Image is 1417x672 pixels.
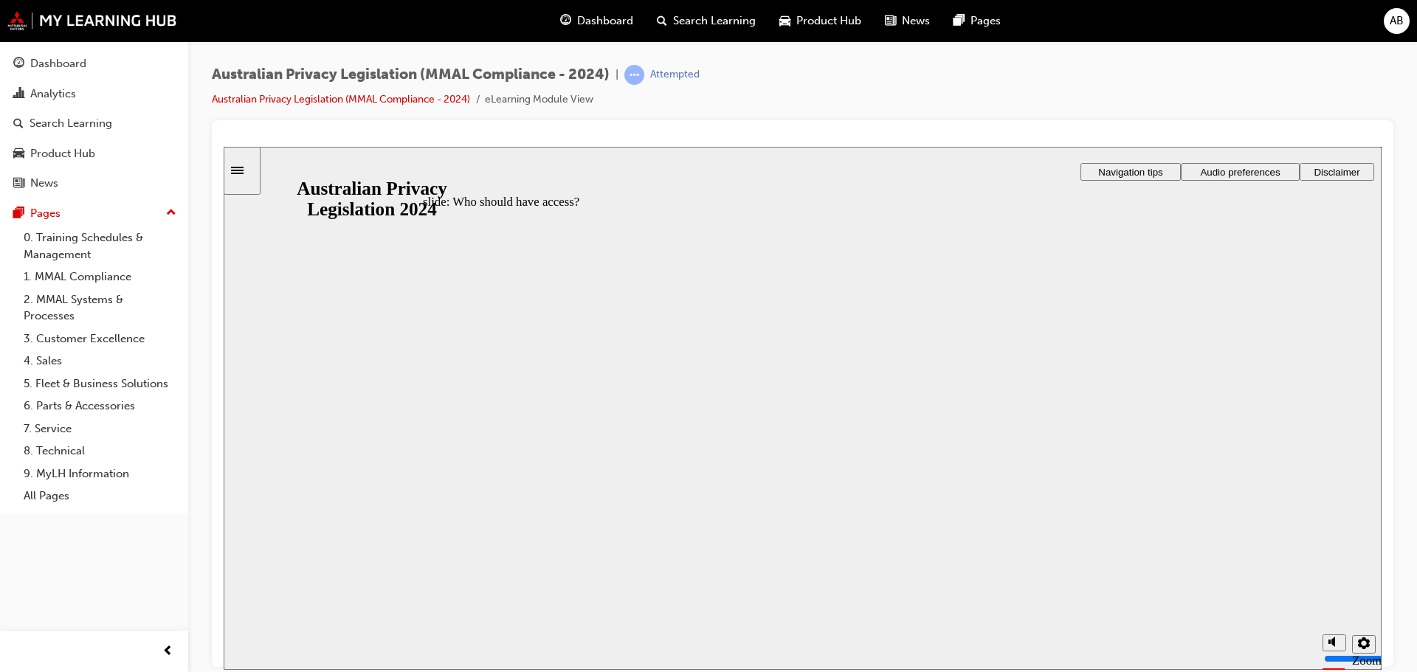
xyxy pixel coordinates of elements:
span: news-icon [13,177,24,190]
span: AB [1390,13,1404,30]
button: Settings [1128,488,1152,507]
span: Navigation tips [875,20,939,31]
span: car-icon [13,148,24,161]
a: Search Learning [6,110,182,137]
button: Pages [6,200,182,227]
li: eLearning Module View [485,91,593,108]
a: pages-iconPages [942,6,1013,36]
span: guage-icon [13,58,24,71]
span: pages-icon [13,207,24,221]
span: news-icon [885,12,896,30]
span: Pages [970,13,1001,30]
span: guage-icon [560,12,571,30]
div: Dashboard [30,55,86,72]
a: search-iconSearch Learning [645,6,768,36]
a: car-iconProduct Hub [768,6,873,36]
div: Product Hub [30,145,95,162]
span: chart-icon [13,88,24,101]
div: Attempted [650,68,700,82]
span: News [902,13,930,30]
button: DashboardAnalyticsSearch LearningProduct HubNews [6,47,182,200]
button: Audio preferences [957,16,1076,34]
span: up-icon [166,204,176,223]
span: prev-icon [162,642,173,661]
span: Audio preferences [976,20,1056,31]
a: Analytics [6,80,182,108]
div: misc controls [1092,475,1151,523]
img: mmal [7,11,177,30]
button: AB [1384,8,1410,34]
label: Zoom to fit [1128,507,1158,550]
a: 8. Technical [18,440,182,463]
span: learningRecordVerb_ATTEMPT-icon [624,65,644,85]
a: 2. MMAL Systems & Processes [18,288,182,328]
a: 6. Parts & Accessories [18,395,182,418]
a: guage-iconDashboard [548,6,645,36]
a: Australian Privacy Legislation (MMAL Compliance - 2024) [212,93,470,105]
div: Search Learning [30,115,112,132]
span: search-icon [657,12,667,30]
a: 5. Fleet & Business Solutions [18,373,182,395]
span: search-icon [13,117,24,131]
div: Pages [30,205,61,222]
a: Product Hub [6,140,182,167]
a: 4. Sales [18,350,182,373]
span: | [616,66,618,83]
a: 7. Service [18,418,182,440]
a: All Pages [18,485,182,508]
a: 9. MyLH Information [18,463,182,485]
span: Product Hub [796,13,861,30]
button: Mute (Ctrl+Alt+M) [1099,488,1123,505]
a: 3. Customer Excellence [18,328,182,350]
span: Search Learning [673,13,756,30]
a: 0. Training Schedules & Management [18,226,182,266]
button: Navigation tips [857,16,957,34]
span: Australian Privacy Legislation (MMAL Compliance - 2024) [212,66,610,83]
span: Dashboard [577,13,633,30]
span: pages-icon [954,12,965,30]
input: volume [1100,506,1196,518]
a: News [6,170,182,197]
a: 1. MMAL Compliance [18,266,182,288]
div: News [30,175,58,192]
span: car-icon [779,12,790,30]
a: news-iconNews [873,6,942,36]
span: Disclaimer [1090,20,1136,31]
a: Dashboard [6,50,182,77]
button: Disclaimer [1076,16,1151,34]
div: Analytics [30,86,76,103]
